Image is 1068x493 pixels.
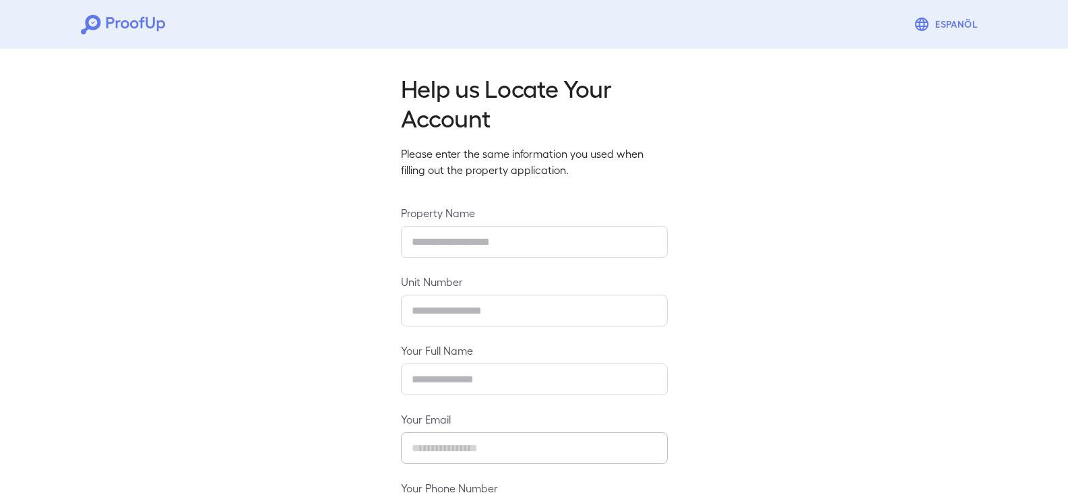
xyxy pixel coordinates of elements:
h2: Help us Locate Your Account [401,73,668,132]
label: Property Name [401,205,668,221]
label: Your Email [401,411,668,427]
label: Unit Number [401,274,668,289]
button: Espanõl [908,11,987,38]
p: Please enter the same information you used when filling out the property application. [401,146,668,178]
label: Your Full Name [401,343,668,358]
